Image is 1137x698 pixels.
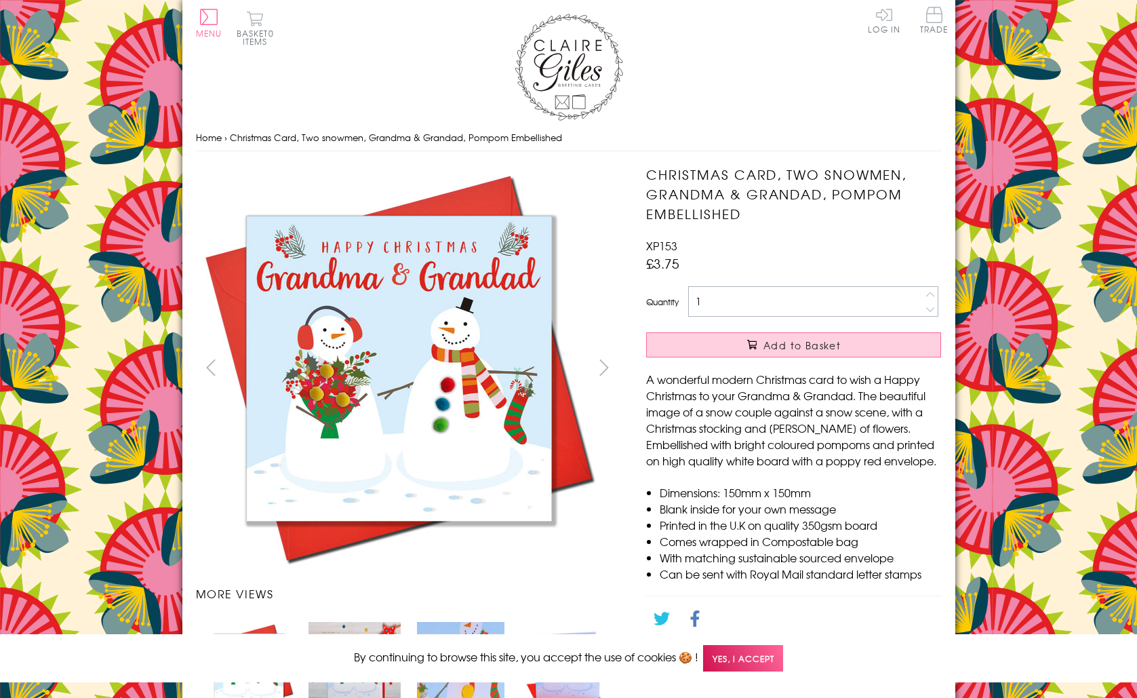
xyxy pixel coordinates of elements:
[196,124,942,152] nav: breadcrumbs
[515,14,623,121] img: Claire Giles Greetings Cards
[196,352,226,383] button: prev
[196,131,222,144] a: Home
[920,7,949,33] span: Trade
[224,131,227,144] span: ›
[660,549,941,566] li: With matching sustainable sourced envelope
[646,165,941,223] h1: Christmas Card, Two snowmen, Grandma & Grandad, Pompom Embellished
[619,165,1026,572] img: Christmas Card, Two snowmen, Grandma & Grandad, Pompom Embellished
[589,352,619,383] button: next
[920,7,949,36] a: Trade
[243,27,274,47] span: 0 items
[703,645,783,672] span: Yes, I accept
[868,7,900,33] a: Log In
[230,131,562,144] span: Christmas Card, Two snowmen, Grandma & Grandad, Pompom Embellished
[196,9,222,37] button: Menu
[196,27,222,39] span: Menu
[660,533,941,549] li: Comes wrapped in Compostable bag
[660,517,941,533] li: Printed in the U.K on quality 350gsm board
[660,501,941,517] li: Blank inside for your own message
[646,254,679,273] span: £3.75
[660,566,941,582] li: Can be sent with Royal Mail standard letter stamps
[646,371,941,469] p: A wonderful modern Christmas card to wish a Happy Christmas to your Grandma & Grandad. The beauti...
[237,11,274,45] button: Basket0 items
[763,338,841,352] span: Add to Basket
[646,296,679,308] label: Quantity
[646,332,941,357] button: Add to Basket
[660,484,941,501] li: Dimensions: 150mm x 150mm
[196,585,620,602] h3: More views
[646,237,677,254] span: XP153
[195,165,602,572] img: Christmas Card, Two snowmen, Grandma & Grandad, Pompom Embellished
